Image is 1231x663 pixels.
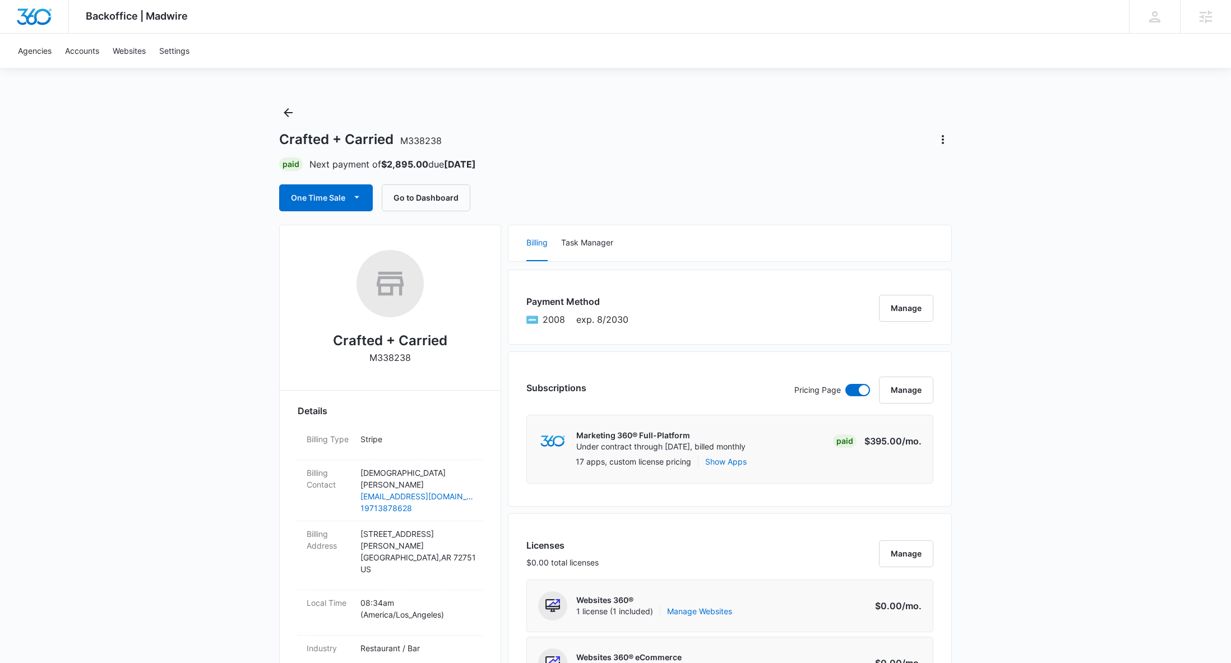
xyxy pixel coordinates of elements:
[576,430,746,441] p: Marketing 360® Full-Platform
[540,435,564,447] img: marketing360Logo
[298,426,483,460] div: Billing TypeStripe
[360,502,474,514] a: 19713878628
[526,295,628,308] h3: Payment Method
[934,131,952,149] button: Actions
[902,600,922,611] span: /mo.
[333,331,447,351] h2: Crafted + Carried
[279,104,297,122] button: Back
[307,642,351,654] dt: Industry
[794,384,841,396] p: Pricing Page
[298,521,483,590] div: Billing Address[STREET_ADDRESS][PERSON_NAME][GEOGRAPHIC_DATA],AR 72751US
[902,435,922,447] span: /mo.
[152,34,196,68] a: Settings
[106,34,152,68] a: Websites
[526,539,599,552] h3: Licenses
[576,595,732,606] p: Websites 360®
[879,295,933,322] button: Manage
[360,642,474,654] p: Restaurant / Bar
[307,597,351,609] dt: Local Time
[381,159,428,170] strong: $2,895.00
[879,540,933,567] button: Manage
[667,606,732,617] a: Manage Websites
[360,528,474,575] p: [STREET_ADDRESS][PERSON_NAME] [GEOGRAPHIC_DATA] , AR 72751 US
[879,377,933,404] button: Manage
[360,490,474,502] a: [EMAIL_ADDRESS][DOMAIN_NAME]
[561,225,613,261] button: Task Manager
[11,34,58,68] a: Agencies
[543,313,565,326] span: American Express ending with
[307,528,351,551] dt: Billing Address
[382,184,470,211] button: Go to Dashboard
[279,157,303,171] div: Paid
[298,590,483,636] div: Local Time08:34am (America/Los_Angeles)
[309,157,476,171] p: Next payment of due
[444,159,476,170] strong: [DATE]
[526,225,548,261] button: Billing
[576,652,682,663] p: Websites 360® eCommerce
[298,460,483,521] div: Billing Contact[DEMOGRAPHIC_DATA][PERSON_NAME][EMAIL_ADDRESS][DOMAIN_NAME]19713878628
[705,456,747,467] button: Show Apps
[279,184,373,211] button: One Time Sale
[526,557,599,568] p: $0.00 total licenses
[307,467,351,490] dt: Billing Contact
[526,381,586,395] h3: Subscriptions
[369,351,411,364] p: M338238
[86,10,188,22] span: Backoffice | Madwire
[864,434,922,448] p: $395.00
[576,606,732,617] span: 1 license (1 included)
[360,467,474,490] p: [DEMOGRAPHIC_DATA][PERSON_NAME]
[833,434,857,448] div: Paid
[360,433,474,445] p: Stripe
[298,404,327,418] span: Details
[869,599,922,613] p: $0.00
[576,313,628,326] span: exp. 8/2030
[400,135,442,146] span: M338238
[576,441,746,452] p: Under contract through [DATE], billed monthly
[576,456,691,467] p: 17 apps, custom license pricing
[58,34,106,68] a: Accounts
[360,597,474,620] p: 08:34am ( America/Los_Angeles )
[279,131,442,148] h1: Crafted + Carried
[307,433,351,445] dt: Billing Type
